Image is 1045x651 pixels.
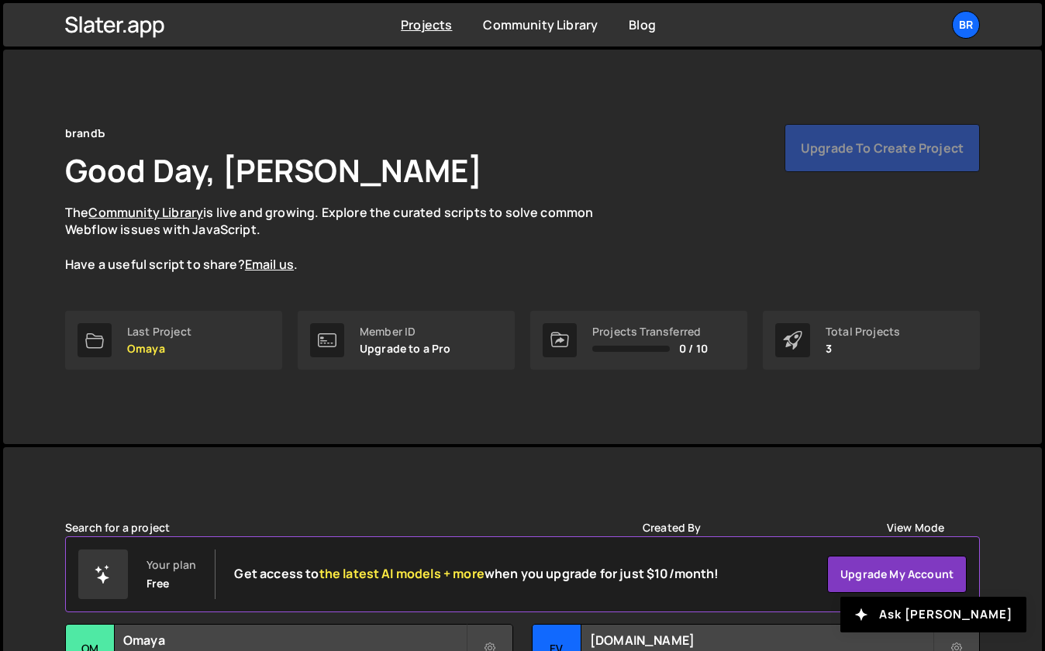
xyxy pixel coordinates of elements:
[147,559,196,571] div: Your plan
[319,565,485,582] span: the latest AI models + more
[592,325,708,338] div: Projects Transferred
[245,256,294,273] a: Email us
[827,556,967,593] a: Upgrade my account
[840,597,1026,632] button: Ask [PERSON_NAME]
[590,632,933,649] h2: [DOMAIN_NAME]
[65,124,105,143] div: brandЪ
[88,204,203,221] a: Community Library
[887,522,944,534] label: View Mode
[360,343,451,355] p: Upgrade to a Pro
[826,325,900,338] div: Total Projects
[65,522,170,534] label: Search for a project
[127,343,191,355] p: Omaya
[401,16,452,33] a: Projects
[483,16,598,33] a: Community Library
[234,567,719,581] h2: Get access to when you upgrade for just $10/month!
[826,343,900,355] p: 3
[952,11,980,39] a: br
[127,325,191,338] div: Last Project
[629,16,656,33] a: Blog
[360,325,451,338] div: Member ID
[123,632,466,649] h2: Omaya
[147,577,170,590] div: Free
[65,204,623,274] p: The is live and growing. Explore the curated scripts to solve common Webflow issues with JavaScri...
[643,522,702,534] label: Created By
[65,311,282,370] a: Last Project Omaya
[679,343,708,355] span: 0 / 10
[65,149,482,191] h1: Good Day, [PERSON_NAME]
